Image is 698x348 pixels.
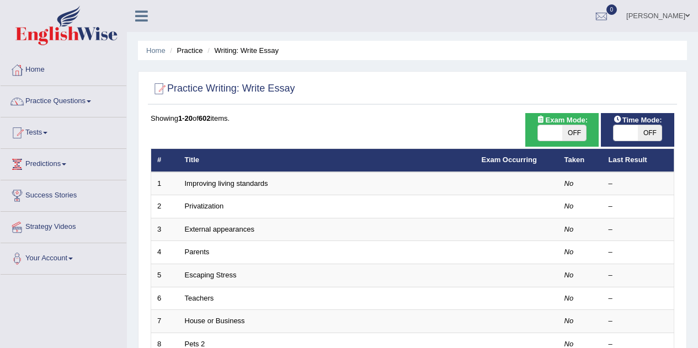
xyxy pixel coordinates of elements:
span: OFF [562,125,587,141]
div: – [609,270,668,281]
td: 2 [151,195,179,218]
em: No [564,294,574,302]
a: Privatization [185,202,224,210]
a: House or Business [185,317,245,325]
a: Your Account [1,243,126,271]
a: Tests [1,117,126,145]
td: 1 [151,172,179,195]
td: 7 [151,310,179,333]
a: Pets 2 [185,340,205,348]
b: 1-20 [178,114,193,122]
td: 5 [151,264,179,287]
em: No [564,248,574,256]
em: No [564,340,574,348]
a: Exam Occurring [482,156,537,164]
a: Parents [185,248,210,256]
span: OFF [638,125,662,141]
th: # [151,149,179,172]
span: Time Mode: [609,114,667,126]
th: Taken [558,149,603,172]
a: Practice Questions [1,86,126,114]
em: No [564,225,574,233]
div: – [609,179,668,189]
li: Writing: Write Essay [205,45,279,56]
a: Strategy Videos [1,212,126,239]
em: No [564,179,574,188]
a: Teachers [185,294,214,302]
td: 3 [151,218,179,241]
a: Escaping Stress [185,271,237,279]
th: Title [179,149,476,172]
td: 4 [151,241,179,264]
a: Predictions [1,149,126,176]
h2: Practice Writing: Write Essay [151,81,295,97]
th: Last Result [603,149,674,172]
div: – [609,201,668,212]
a: Improving living standards [185,179,268,188]
em: No [564,202,574,210]
em: No [564,271,574,279]
div: – [609,224,668,235]
div: Showing of items. [151,113,674,124]
a: Success Stories [1,180,126,208]
a: Home [146,46,166,55]
li: Practice [167,45,203,56]
div: Show exams occurring in exams [525,113,599,147]
span: Exam Mode: [532,114,592,126]
td: 6 [151,287,179,310]
div: – [609,247,668,258]
b: 602 [199,114,211,122]
em: No [564,317,574,325]
div: – [609,316,668,326]
span: 0 [606,4,617,15]
a: Home [1,55,126,82]
a: External appearances [185,225,254,233]
div: – [609,293,668,304]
